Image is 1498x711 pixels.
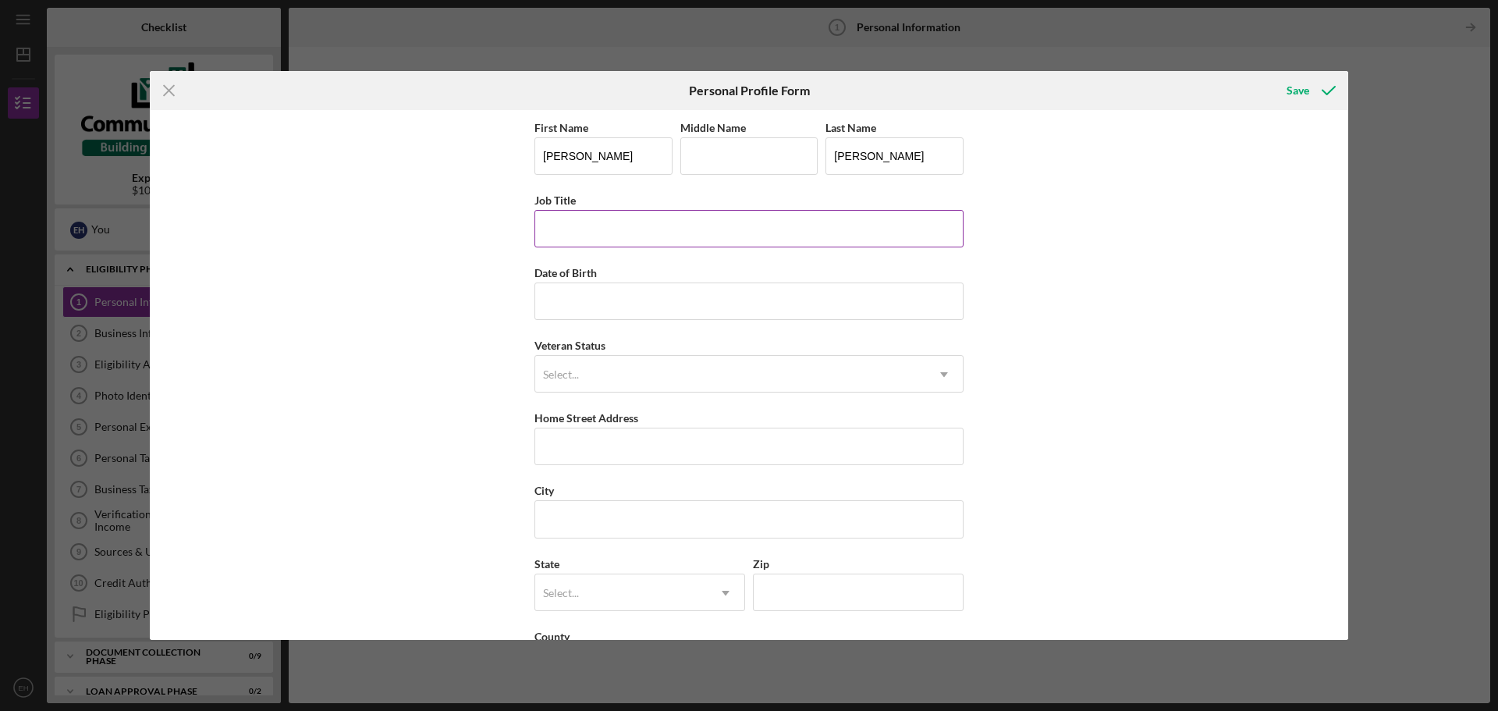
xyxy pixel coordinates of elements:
label: County [534,630,570,643]
button: Save [1271,75,1348,106]
h6: Personal Profile Form [689,84,810,98]
label: Zip [753,557,769,571]
label: Middle Name [680,121,746,134]
div: Save [1287,75,1309,106]
label: Home Street Address [534,411,638,425]
label: City [534,484,554,497]
div: Select... [543,587,579,599]
div: Select... [543,368,579,381]
label: Last Name [825,121,876,134]
label: Date of Birth [534,266,597,279]
label: First Name [534,121,588,134]
label: Job Title [534,194,576,207]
